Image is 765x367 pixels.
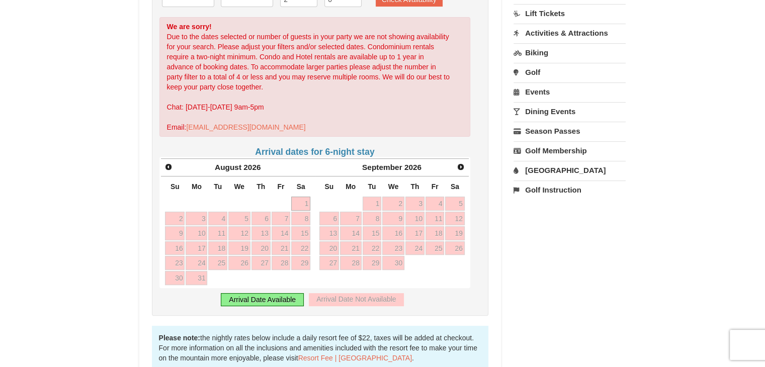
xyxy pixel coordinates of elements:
[514,102,626,121] a: Dining Events
[186,241,207,255] a: 17
[445,226,464,240] a: 19
[340,212,362,226] a: 7
[457,163,465,171] span: Next
[208,241,227,255] a: 18
[228,256,250,270] a: 26
[405,212,424,226] a: 10
[388,182,399,191] span: Wednesday
[382,197,404,211] a: 2
[514,63,626,81] a: Golf
[405,197,424,211] a: 3
[445,197,464,211] a: 5
[445,241,464,255] a: 26
[186,271,207,285] a: 31
[208,212,227,226] a: 4
[272,256,291,270] a: 28
[382,241,404,255] a: 23
[165,226,185,240] a: 9
[362,163,402,171] span: September
[514,122,626,140] a: Season Passes
[272,226,291,240] a: 14
[251,241,271,255] a: 20
[257,182,265,191] span: Thursday
[272,212,291,226] a: 7
[309,293,403,306] div: Arrival Date Not Available
[382,212,404,226] a: 9
[251,226,271,240] a: 13
[426,197,445,211] a: 4
[432,182,439,191] span: Friday
[298,354,412,362] a: Resort Fee | [GEOGRAPHIC_DATA]
[514,161,626,179] a: [GEOGRAPHIC_DATA]
[363,197,382,211] a: 1
[514,24,626,42] a: Activities & Attractions
[514,180,626,199] a: Golf Instruction
[228,212,250,226] a: 5
[192,182,202,191] span: Monday
[368,182,376,191] span: Tuesday
[405,241,424,255] a: 24
[291,256,310,270] a: 29
[165,256,185,270] a: 23
[159,17,471,137] div: Due to the dates selected or number of guests in your party we are not showing availability for y...
[171,182,180,191] span: Sunday
[451,182,459,191] span: Saturday
[445,212,464,226] a: 12
[426,226,445,240] a: 18
[165,241,185,255] a: 16
[405,226,424,240] a: 17
[514,141,626,160] a: Golf Membership
[363,226,382,240] a: 15
[159,147,471,157] h4: Arrival dates for 6-night stay
[514,4,626,23] a: Lift Tickets
[186,226,207,240] a: 10
[346,182,356,191] span: Monday
[319,256,339,270] a: 27
[291,241,310,255] a: 22
[382,226,404,240] a: 16
[363,256,382,270] a: 29
[454,160,468,174] a: Next
[234,182,244,191] span: Wednesday
[291,212,310,226] a: 8
[426,212,445,226] a: 11
[340,256,362,270] a: 28
[214,182,222,191] span: Tuesday
[319,212,339,226] a: 6
[164,163,173,171] span: Prev
[340,226,362,240] a: 14
[291,226,310,240] a: 15
[228,241,250,255] a: 19
[221,293,304,306] div: Arrival Date Available
[272,241,291,255] a: 21
[426,241,445,255] a: 25
[167,23,212,31] strong: We are sorry!
[165,271,185,285] a: 30
[228,226,250,240] a: 12
[186,256,207,270] a: 24
[215,163,241,171] span: August
[363,241,382,255] a: 22
[243,163,261,171] span: 2026
[324,182,333,191] span: Sunday
[340,241,362,255] a: 21
[251,256,271,270] a: 27
[514,43,626,62] a: Biking
[410,182,419,191] span: Thursday
[291,197,310,211] a: 1
[277,182,284,191] span: Friday
[319,241,339,255] a: 20
[186,123,305,131] a: [EMAIL_ADDRESS][DOMAIN_NAME]
[382,256,404,270] a: 30
[208,226,227,240] a: 11
[208,256,227,270] a: 25
[404,163,421,171] span: 2026
[363,212,382,226] a: 8
[251,212,271,226] a: 6
[297,182,305,191] span: Saturday
[165,212,185,226] a: 2
[162,160,176,174] a: Prev
[514,82,626,101] a: Events
[319,226,339,240] a: 13
[159,334,200,342] strong: Please note:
